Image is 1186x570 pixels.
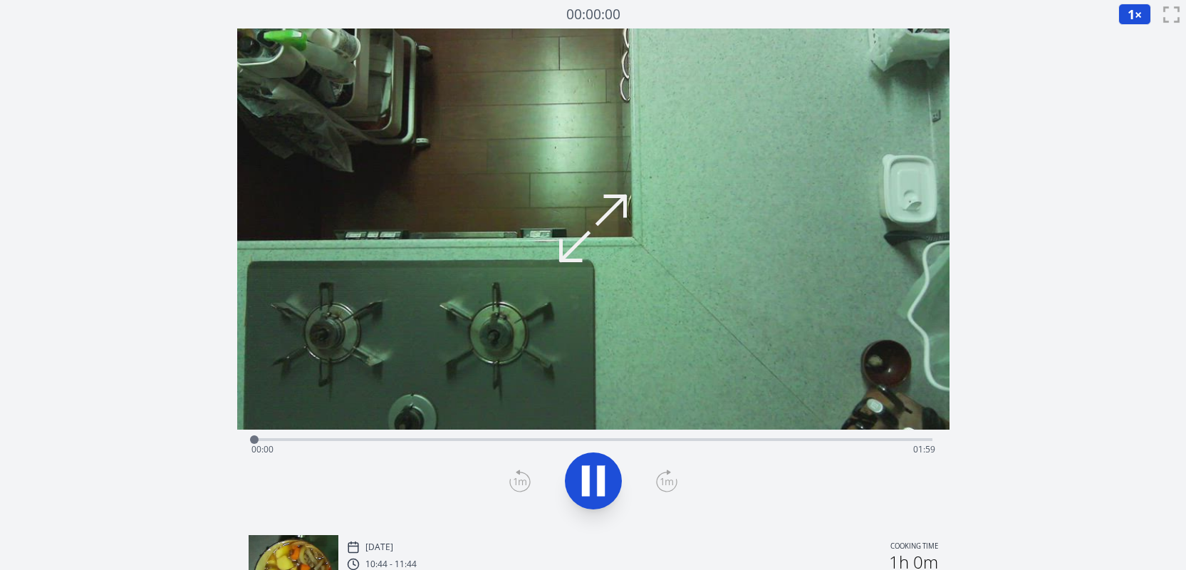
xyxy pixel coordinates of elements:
[566,4,620,25] a: 00:00:00
[365,541,393,553] p: [DATE]
[1118,4,1151,25] button: 1×
[890,541,938,554] p: Cooking time
[1128,6,1135,23] span: 1
[365,559,417,570] p: 10:44 - 11:44
[913,443,935,455] span: 01:59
